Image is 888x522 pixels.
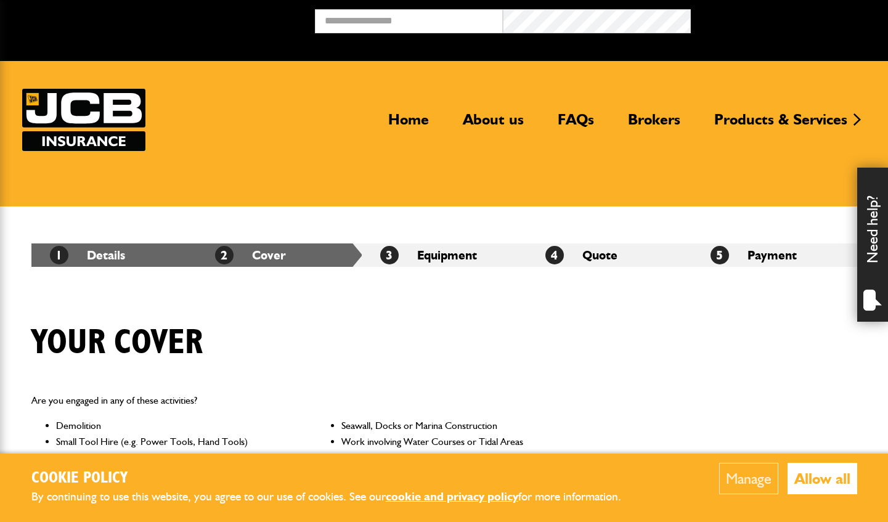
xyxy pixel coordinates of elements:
p: By continuing to use this website, you agree to our use of cookies. See our for more information. [31,487,642,507]
li: Working on or from Barges [56,449,290,465]
p: Are you engaged in any of these activities? [31,393,576,409]
li: Equipment [362,243,527,267]
span: 3 [380,246,399,264]
button: Broker Login [691,9,879,28]
button: Manage [719,463,778,494]
div: Need help? [857,168,888,322]
span: 5 [711,246,729,264]
li: Small Tool Hire (e.g. Power Tools, Hand Tools) [56,434,290,450]
a: About us [454,110,533,139]
img: JCB Insurance Services logo [22,89,145,151]
span: 4 [545,246,564,264]
li: Demolition [56,418,290,434]
li: Quarrying, Mining or Tunnelling [341,449,575,465]
li: Cover [197,243,362,267]
li: Work involving Water Courses or Tidal Areas [341,434,575,450]
button: Allow all [788,463,857,494]
a: cookie and privacy policy [386,489,518,504]
span: 2 [215,246,234,264]
a: Home [379,110,438,139]
a: Brokers [619,110,690,139]
h2: Cookie Policy [31,469,642,488]
span: 1 [50,246,68,264]
li: Payment [692,243,857,267]
a: FAQs [548,110,603,139]
li: Quote [527,243,692,267]
a: JCB Insurance Services [22,89,145,151]
li: Seawall, Docks or Marina Construction [341,418,575,434]
a: 1Details [50,248,125,263]
h1: Your cover [31,322,203,364]
a: Products & Services [705,110,857,139]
